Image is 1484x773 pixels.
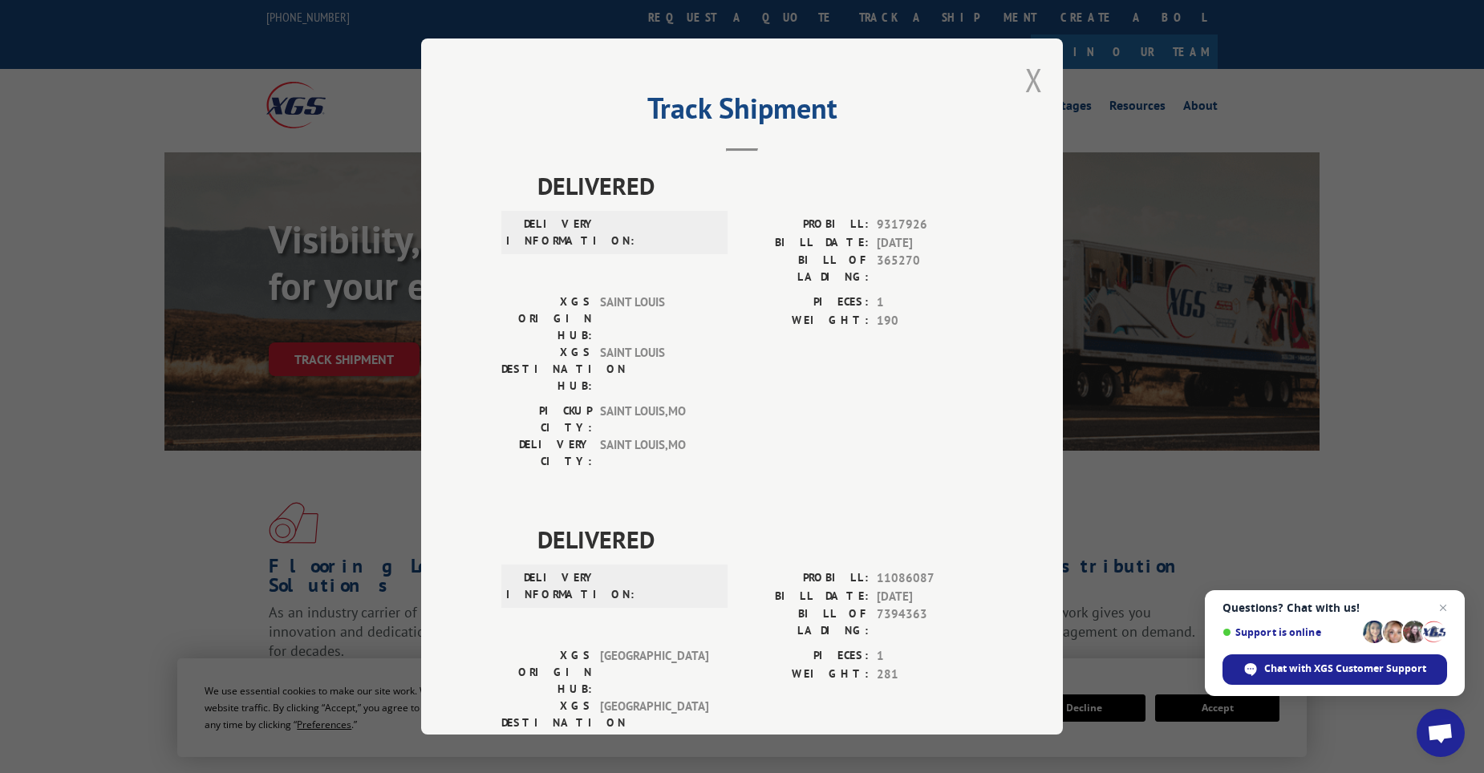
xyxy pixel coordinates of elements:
[1222,626,1357,638] span: Support is online
[877,252,983,285] span: 365270
[742,293,869,312] label: PIECES:
[742,216,869,234] label: PROBILL:
[1025,59,1043,101] button: Close modal
[877,666,983,684] span: 281
[742,666,869,684] label: WEIGHT:
[877,216,983,234] span: 9317926
[501,698,592,748] label: XGS DESTINATION HUB:
[742,588,869,606] label: BILL DATE:
[1222,601,1447,614] span: Questions? Chat with us!
[501,293,592,344] label: XGS ORIGIN HUB:
[877,312,983,330] span: 190
[742,312,869,330] label: WEIGHT:
[501,344,592,395] label: XGS DESTINATION HUB:
[1222,654,1447,685] div: Chat with XGS Customer Support
[742,569,869,588] label: PROBILL:
[600,647,708,698] span: [GEOGRAPHIC_DATA]
[506,569,597,603] label: DELIVERY INFORMATION:
[600,698,708,748] span: [GEOGRAPHIC_DATA]
[742,252,869,285] label: BILL OF LADING:
[877,293,983,312] span: 1
[877,569,983,588] span: 11086087
[742,234,869,253] label: BILL DATE:
[877,234,983,253] span: [DATE]
[600,403,708,436] span: SAINT LOUIS , MO
[877,647,983,666] span: 1
[877,588,983,606] span: [DATE]
[501,403,592,436] label: PICKUP CITY:
[600,293,708,344] span: SAINT LOUIS
[1264,662,1426,676] span: Chat with XGS Customer Support
[1433,598,1453,617] span: Close chat
[877,605,983,639] span: 7394363
[1417,709,1465,757] div: Open chat
[742,605,869,639] label: BILL OF LADING:
[600,436,708,470] span: SAINT LOUIS , MO
[506,216,597,249] label: DELIVERY INFORMATION:
[501,647,592,698] label: XGS ORIGIN HUB:
[600,344,708,395] span: SAINT LOUIS
[501,436,592,470] label: DELIVERY CITY:
[501,97,983,127] h2: Track Shipment
[742,647,869,666] label: PIECES:
[537,168,983,204] span: DELIVERED
[537,521,983,557] span: DELIVERED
